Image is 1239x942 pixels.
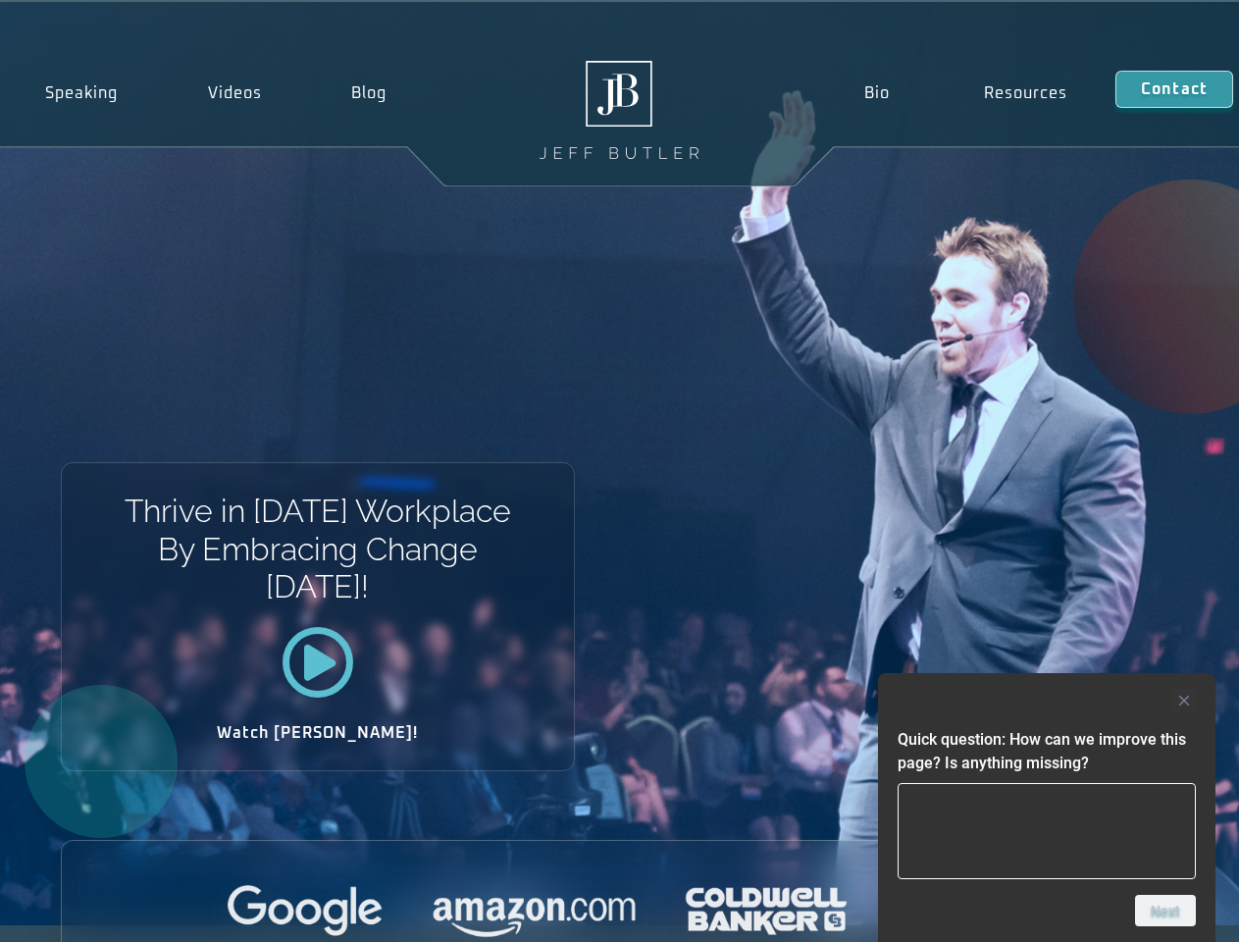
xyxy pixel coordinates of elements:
[816,71,1114,116] nav: Menu
[898,783,1196,879] textarea: Quick question: How can we improve this page? Is anything missing?
[130,725,505,741] h2: Watch [PERSON_NAME]!
[1115,71,1233,108] a: Contact
[898,689,1196,926] div: Quick question: How can we improve this page? Is anything missing?
[1135,895,1196,926] button: Next question
[1141,81,1208,97] span: Contact
[163,71,307,116] a: Videos
[123,493,512,605] h1: Thrive in [DATE] Workplace By Embracing Change [DATE]!
[937,71,1115,116] a: Resources
[1172,689,1196,712] button: Hide survey
[898,728,1196,775] h2: Quick question: How can we improve this page? Is anything missing?
[816,71,937,116] a: Bio
[306,71,432,116] a: Blog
